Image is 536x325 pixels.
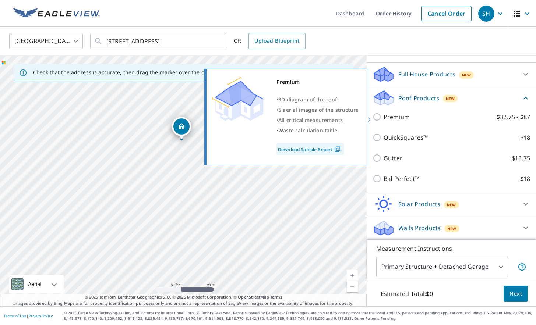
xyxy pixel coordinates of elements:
input: Search by address or latitude-longitude [106,31,211,51]
p: $13.75 [512,154,530,162]
p: Gutter [384,154,402,162]
p: Walls Products [398,224,441,232]
img: Premium [212,77,264,121]
div: Aerial [26,275,44,293]
p: Roof Products [398,94,439,103]
span: 3D diagram of the roof [278,96,337,103]
p: Check that the address is accurate, then drag the marker over the correct structure. [33,69,245,76]
p: QuickSquares™ [384,133,428,142]
div: Aerial [9,275,64,293]
div: • [276,115,359,125]
span: New [447,226,456,232]
p: Bid Perfect™ [384,174,419,183]
p: © 2025 Eagle View Technologies, Inc. and Pictometry International Corp. All Rights Reserved. Repo... [64,310,532,321]
span: New [446,96,455,101]
p: $18 [520,133,530,142]
p: Full House Products [398,70,455,79]
span: Waste calculation table [278,127,337,134]
a: Current Level 19, Zoom Out [347,281,358,292]
img: Pdf Icon [332,146,342,153]
div: Primary Structure + Detached Garage [376,257,508,277]
span: Your report will include the primary structure and a detached garage if one exists. [518,262,526,271]
div: Walls ProductsNew [373,219,530,237]
a: Terms of Use [4,313,27,318]
div: • [276,94,359,105]
span: 5 aerial images of the structure [278,106,359,113]
span: © 2025 TomTom, Earthstar Geographics SIO, © 2025 Microsoft Corporation, © [85,294,282,300]
span: Upload Blueprint [254,36,299,46]
div: SH [478,6,494,22]
span: New [447,202,456,208]
a: Privacy Policy [29,313,53,318]
div: Solar ProductsNew [373,195,530,213]
a: Cancel Order [421,6,472,21]
a: Terms [270,294,282,300]
p: $18 [520,174,530,183]
div: Roof ProductsNew [373,89,530,107]
a: Download Sample Report [276,143,344,155]
a: Current Level 19, Zoom In [347,270,358,281]
span: Next [509,289,522,299]
div: • [276,125,359,136]
button: Next [504,286,528,302]
a: OpenStreetMap [238,294,269,300]
span: All critical measurements [278,117,343,124]
div: [GEOGRAPHIC_DATA] [9,31,83,51]
img: EV Logo [13,8,100,19]
div: • [276,105,359,115]
span: New [462,72,471,78]
div: Premium [276,77,359,87]
div: OR [234,33,306,49]
p: Solar Products [398,200,440,208]
a: Upload Blueprint [248,33,305,49]
p: Measurement Instructions [376,244,526,253]
p: | [4,314,53,318]
div: Full House ProductsNew [373,65,530,83]
p: $32.75 - $87 [497,113,530,121]
p: Estimated Total: $0 [375,286,439,302]
p: Premium [384,113,410,121]
div: Dropped pin, building 1, Residential property, 115 S Cherry St Kenton, OH 43326 [172,117,191,140]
